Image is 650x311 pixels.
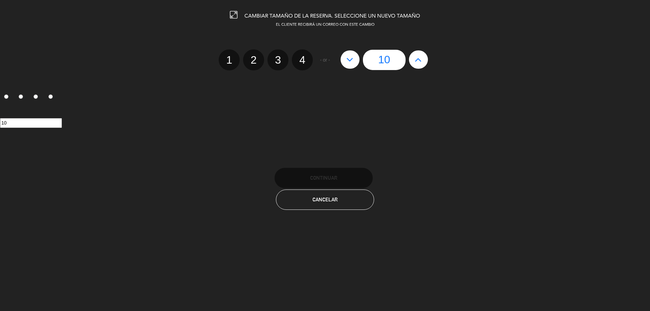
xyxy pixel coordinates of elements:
button: Continuar [275,168,373,188]
input: 3 [34,94,38,99]
label: 1 [219,49,240,70]
label: 4 [44,92,59,103]
span: Continuar [310,175,337,181]
span: EL CLIENTE RECIBIRÁ UN CORREO CON ESTE CAMBIO [276,23,374,27]
label: 3 [267,49,288,70]
input: 1 [4,94,8,99]
span: - or - [320,56,330,64]
label: 2 [15,92,30,103]
label: 3 [30,92,45,103]
label: 4 [292,49,313,70]
span: Cancelar [312,197,338,202]
label: 2 [243,49,264,70]
span: CAMBIAR TAMAÑO DE LA RESERVA. SELECCIONE UN NUEVO TAMAÑO [244,14,420,19]
button: Cancelar [276,190,374,210]
input: 2 [19,94,23,99]
input: 4 [48,94,53,99]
